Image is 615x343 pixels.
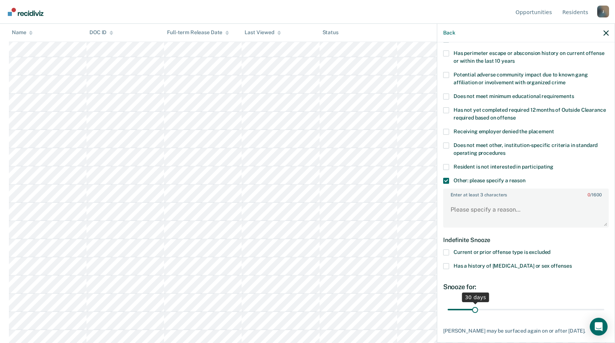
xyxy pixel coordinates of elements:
div: Snooze for: [443,283,609,291]
span: Potential adverse community impact due to known gang affiliation or involvement with organized crime [454,72,588,85]
span: Resident is not interested in participating [454,164,553,170]
button: Back [443,30,455,36]
span: / 1600 [588,192,601,197]
div: DOC ID [89,30,113,36]
div: [PERSON_NAME] may be surfaced again on or after [DATE]. [443,328,609,334]
span: Does not meet minimum educational requirements [454,93,574,99]
span: Has a history of [MEDICAL_DATA] or sex offenses [454,263,572,269]
span: Current or prior offense type is excluded [454,249,550,255]
div: Status [323,30,338,36]
div: Indefinite Snooze [443,231,609,249]
div: Name [12,30,33,36]
span: Has not yet completed required 12 months of Outside Clearance required based on offense [454,107,606,121]
div: J [597,6,609,17]
span: Other: please specify a reason [454,177,526,183]
div: Full-term Release Date [167,30,229,36]
label: Enter at least 3 characters [444,189,608,197]
div: Open Intercom Messenger [590,318,608,336]
button: Profile dropdown button [597,6,609,17]
span: 0 [588,192,590,197]
span: Has perimeter escape or absconsion history on current offense or within the last 10 years [454,50,604,64]
span: Does not meet other, institution-specific criteria in standard operating procedures [454,142,598,156]
img: Recidiviz [8,8,43,16]
div: Last Viewed [245,30,281,36]
div: 30 days [462,293,489,302]
span: Receiving employer denied the placement [454,128,554,134]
